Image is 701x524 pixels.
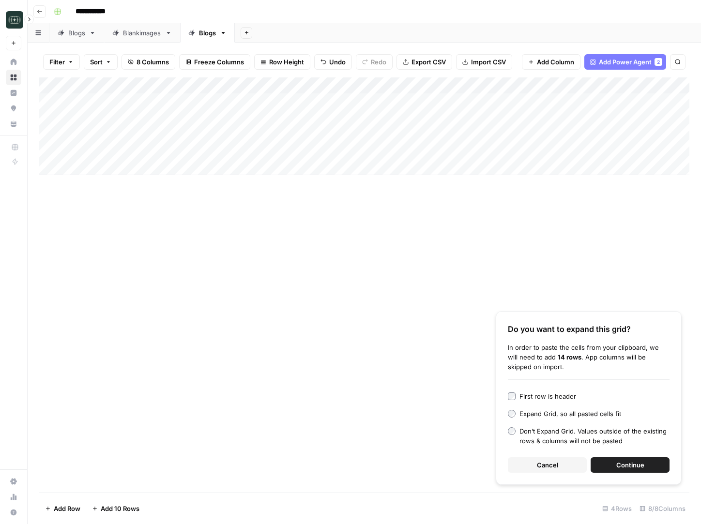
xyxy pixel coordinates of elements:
[104,23,180,43] a: Blankimages
[598,501,636,516] div: 4 Rows
[508,392,516,400] input: First row is header
[519,426,670,446] div: Don’t Expand Grid. Values outside of the existing rows & columns will not be pasted
[6,70,21,85] a: Browse
[179,54,250,70] button: Freeze Columns
[636,501,689,516] div: 8/8 Columns
[6,11,23,29] img: Catalyst Logo
[39,501,86,516] button: Add Row
[90,57,103,67] span: Sort
[522,54,580,70] button: Add Column
[456,54,512,70] button: Import CSV
[6,8,21,32] button: Workspace: Catalyst
[558,353,581,361] b: 14 rows
[6,85,21,101] a: Insights
[122,54,175,70] button: 8 Columns
[371,57,386,67] span: Redo
[180,23,235,43] a: Blogs
[314,54,352,70] button: Undo
[6,489,21,505] a: Usage
[86,501,145,516] button: Add 10 Rows
[199,28,216,38] div: Blogs
[84,54,118,70] button: Sort
[508,427,516,435] input: Don’t Expand Grid. Values outside of the existing rows & columns will not be pasted
[508,457,587,473] button: Cancel
[508,323,670,335] div: Do you want to expand this grid?
[508,343,670,372] div: In order to paste the cells from your clipboard, we will need to add . App columns will be skippe...
[537,57,574,67] span: Add Column
[269,57,304,67] span: Row Height
[396,54,452,70] button: Export CSV
[43,54,80,70] button: Filter
[49,23,104,43] a: Blogs
[6,116,21,132] a: Your Data
[657,58,660,66] span: 2
[599,57,652,67] span: Add Power Agent
[519,409,621,419] div: Expand Grid, so all pasted cells fit
[6,505,21,520] button: Help + Support
[584,54,666,70] button: Add Power Agent2
[616,460,644,470] span: Continue
[123,28,161,38] div: Blankimages
[101,504,139,513] span: Add 10 Rows
[655,58,662,66] div: 2
[471,57,506,67] span: Import CSV
[6,101,21,116] a: Opportunities
[137,57,169,67] span: 8 Columns
[194,57,244,67] span: Freeze Columns
[411,57,446,67] span: Export CSV
[54,504,80,513] span: Add Row
[356,54,393,70] button: Redo
[508,410,516,418] input: Expand Grid, so all pasted cells fit
[6,54,21,70] a: Home
[537,460,558,470] span: Cancel
[49,57,65,67] span: Filter
[591,457,670,473] button: Continue
[519,391,576,401] div: First row is header
[254,54,310,70] button: Row Height
[6,474,21,489] a: Settings
[68,28,85,38] div: Blogs
[329,57,346,67] span: Undo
